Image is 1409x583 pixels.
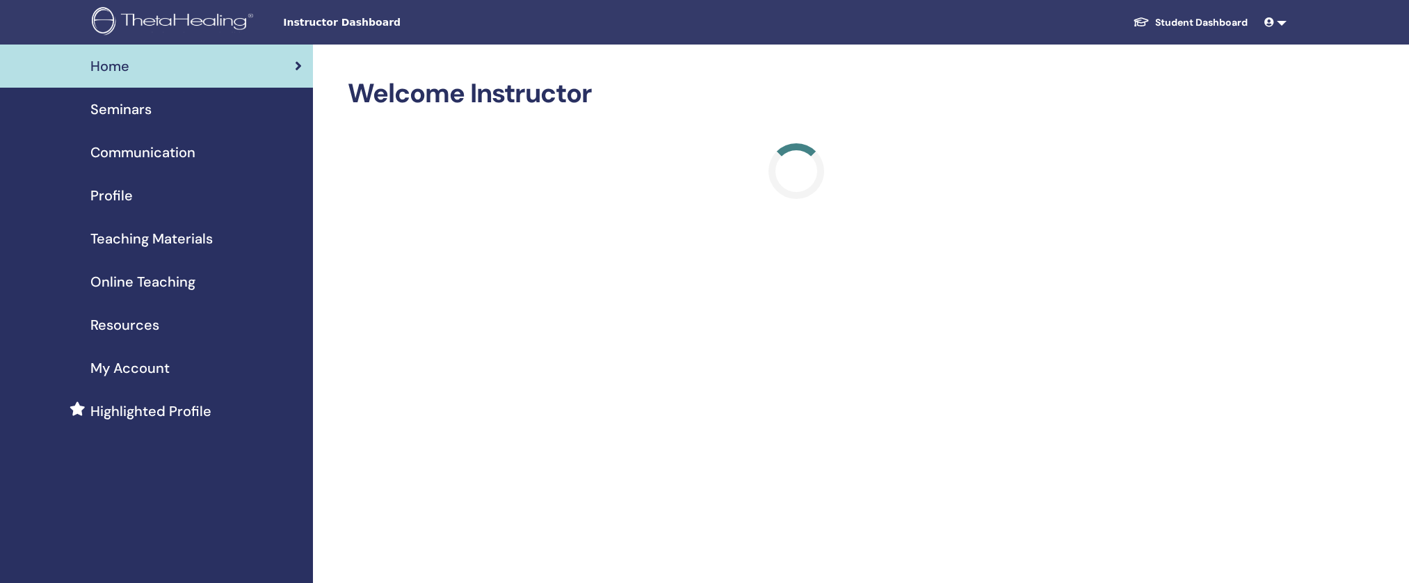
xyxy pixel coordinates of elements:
span: Profile [90,185,133,206]
span: Instructor Dashboard [283,15,492,30]
span: Communication [90,142,195,163]
h2: Welcome Instructor [348,78,1245,110]
span: Highlighted Profile [90,401,211,422]
span: Online Teaching [90,271,195,292]
img: logo.png [92,7,258,38]
img: graduation-cap-white.svg [1133,16,1150,28]
span: My Account [90,358,170,378]
span: Resources [90,314,159,335]
span: Seminars [90,99,152,120]
span: Teaching Materials [90,228,213,249]
a: Student Dashboard [1122,10,1259,35]
span: Home [90,56,129,77]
